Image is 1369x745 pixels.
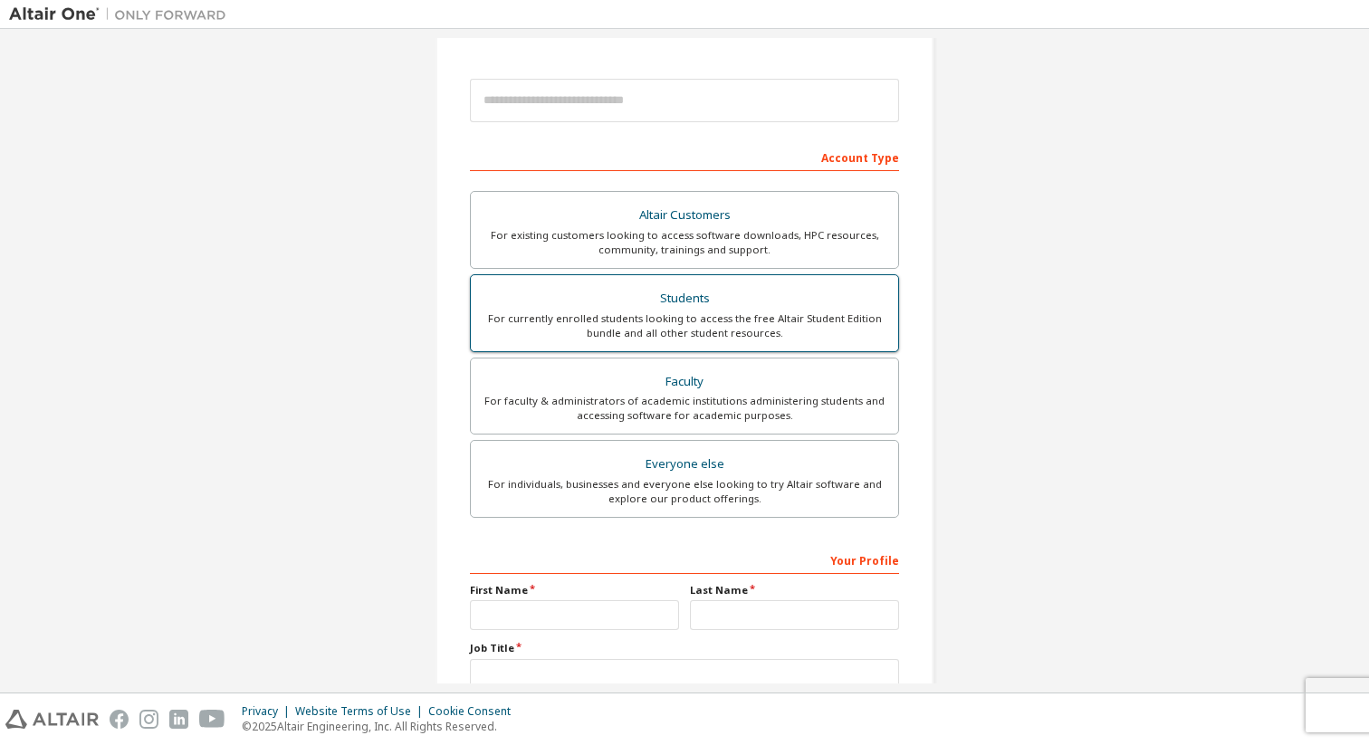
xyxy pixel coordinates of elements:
[470,641,899,655] label: Job Title
[482,369,887,395] div: Faculty
[5,710,99,729] img: altair_logo.svg
[242,719,522,734] p: © 2025 Altair Engineering, Inc. All Rights Reserved.
[690,583,899,597] label: Last Name
[482,452,887,477] div: Everyone else
[482,203,887,228] div: Altair Customers
[110,710,129,729] img: facebook.svg
[470,583,679,597] label: First Name
[482,286,887,311] div: Students
[9,5,235,24] img: Altair One
[295,704,428,719] div: Website Terms of Use
[199,710,225,729] img: youtube.svg
[470,545,899,574] div: Your Profile
[169,710,188,729] img: linkedin.svg
[470,142,899,171] div: Account Type
[242,704,295,719] div: Privacy
[482,311,887,340] div: For currently enrolled students looking to access the free Altair Student Edition bundle and all ...
[482,394,887,423] div: For faculty & administrators of academic institutions administering students and accessing softwa...
[482,228,887,257] div: For existing customers looking to access software downloads, HPC resources, community, trainings ...
[139,710,158,729] img: instagram.svg
[428,704,522,719] div: Cookie Consent
[482,477,887,506] div: For individuals, businesses and everyone else looking to try Altair software and explore our prod...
